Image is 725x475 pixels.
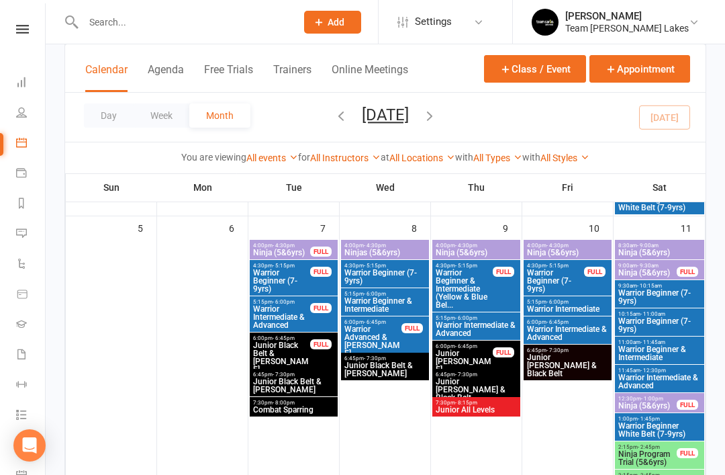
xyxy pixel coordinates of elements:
[344,291,426,297] span: 5:15pm
[637,243,659,249] span: - 9:00am
[618,339,702,345] span: 11:00am
[344,355,426,361] span: 6:45pm
[435,372,518,378] span: 6:45pm
[344,243,426,249] span: 4:00pm
[677,448,698,458] div: FULL
[681,216,705,239] div: 11
[79,13,287,32] input: Search...
[526,347,609,353] span: 6:45pm
[526,263,585,269] span: 4:30pm
[640,339,665,345] span: - 11:45am
[677,400,698,410] div: FULL
[13,429,46,462] div: Open Intercom Messenger
[252,305,311,329] span: Warrior Intermediate & Advanced
[618,450,677,466] span: Ninja Program Trial (5&6yrs)
[618,416,702,422] span: 1:00pm
[589,216,613,239] div: 10
[435,243,518,249] span: 4:00pm
[526,249,609,257] span: Ninja (5&6yrs)
[344,249,426,257] span: Ninjas (5&6yrs)
[526,305,609,313] span: Warrior Intermediate
[618,196,702,212] span: Warrior Beginner White Belt (7-9yrs)
[252,372,335,378] span: 6:45pm
[273,400,295,406] span: - 8:00pm
[332,63,408,92] button: Online Meetings
[415,7,452,37] span: Settings
[584,267,606,277] div: FULL
[310,247,332,257] div: FULL
[455,372,477,378] span: - 7:30pm
[310,153,381,163] a: All Instructors
[66,173,157,202] th: Sun
[526,269,585,293] span: Warrior Beginner (7-9yrs)
[273,63,311,92] button: Trainers
[16,159,46,189] a: Payments
[148,63,184,92] button: Agenda
[157,173,248,202] th: Mon
[455,152,473,163] strong: with
[640,311,665,317] span: - 11:00am
[252,249,311,257] span: Ninja (5&6yrs)
[328,17,344,28] span: Add
[589,55,690,83] button: Appointment
[16,189,46,220] a: Reports
[638,444,660,450] span: - 2:45pm
[273,263,295,269] span: - 5:15pm
[246,153,298,163] a: All events
[618,317,702,333] span: Warrior Beginner (7-9yrs)
[304,11,361,34] button: Add
[273,372,295,378] span: - 7:30pm
[618,249,702,257] span: Ninja (5&6yrs)
[614,173,706,202] th: Sat
[546,263,569,269] span: - 5:15pm
[431,173,522,202] th: Thu
[273,299,295,305] span: - 6:00pm
[618,422,702,438] span: Warrior Beginner White Belt (7-9yrs)
[484,55,586,83] button: Class / Event
[310,339,332,349] div: FULL
[546,299,569,305] span: - 6:00pm
[252,269,311,293] span: Warrior Beginner (7-9yrs)
[526,299,609,305] span: 5:15pm
[252,406,335,414] span: Combat Sparring
[16,69,46,99] a: Dashboard
[677,267,698,277] div: FULL
[618,444,677,450] span: 2:15pm
[435,343,493,349] span: 6:00pm
[435,378,518,402] span: Junior [PERSON_NAME] & Black Belt
[618,289,702,305] span: Warrior Beginner (7-9yrs)
[546,243,569,249] span: - 4:30pm
[16,280,46,310] a: Product Sales
[503,216,522,239] div: 9
[526,325,609,341] span: Warrior Intermediate & Advanced
[381,152,389,163] strong: at
[273,243,295,249] span: - 4:30pm
[637,283,662,289] span: - 10:15am
[618,402,677,410] span: Ninja (5&6yrs)
[344,319,402,325] span: 6:00pm
[618,269,677,277] span: Ninja (5&6yrs)
[344,297,426,313] span: Warrior Beginner & Intermediate
[364,291,386,297] span: - 6:00pm
[435,349,493,374] span: Junior [PERSON_NAME]
[181,152,246,163] strong: You are viewing
[248,173,340,202] th: Tue
[252,341,311,374] span: Junior Black Belt & [PERSON_NAME]
[565,22,689,34] div: Team [PERSON_NAME] Lakes
[540,153,589,163] a: All Styles
[455,400,477,406] span: - 8:15pm
[493,267,514,277] div: FULL
[473,153,522,163] a: All Types
[340,173,431,202] th: Wed
[252,299,311,305] span: 5:15pm
[364,319,386,325] span: - 6:45pm
[546,319,569,325] span: - 6:45pm
[618,243,702,249] span: 8:30am
[641,396,663,402] span: - 1:00pm
[252,378,335,394] span: Junior Black Belt & [PERSON_NAME]
[134,103,189,128] button: Week
[435,315,518,321] span: 5:15pm
[618,368,702,374] span: 11:45am
[362,105,409,124] button: [DATE]
[455,263,477,269] span: - 5:15pm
